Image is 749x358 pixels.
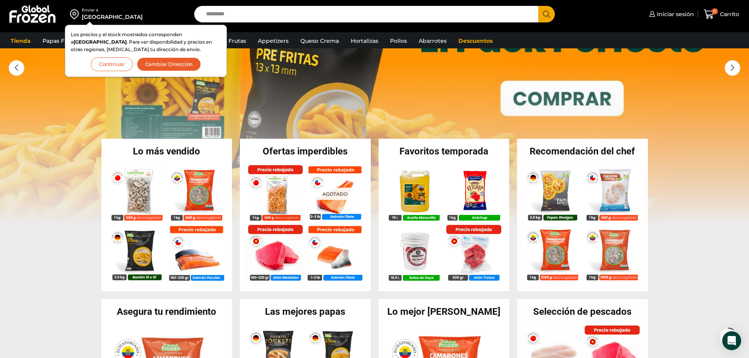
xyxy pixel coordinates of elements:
p: Los precios y el stock mostrados corresponden a . Para ver disponibilidad y precios en otras regi... [71,31,221,53]
button: Continuar [91,57,133,71]
h2: Selección de pescados [517,307,648,316]
button: Cambiar Dirección [137,57,201,71]
span: Iniciar sesión [655,10,694,18]
a: Queso Crema [296,33,343,48]
a: 0 Carrito [702,5,741,24]
a: Appetizers [254,33,293,48]
div: Open Intercom Messenger [722,331,741,350]
a: Abarrotes [415,33,451,48]
h2: Recomendación del chef [517,147,648,156]
h2: Lo más vendido [101,147,232,156]
a: Hortalizas [347,33,382,48]
h2: Asegura tu rendimiento [101,307,232,316]
div: Enviar a [82,7,143,13]
a: Descuentos [455,33,497,48]
h2: Lo mejor [PERSON_NAME] [379,307,510,316]
div: Previous slide [9,60,24,76]
strong: [GEOGRAPHIC_DATA] [74,39,127,45]
p: Agotado [317,187,353,200]
div: [GEOGRAPHIC_DATA] [82,13,143,21]
button: Search button [538,6,555,22]
a: Pollos [386,33,411,48]
div: Next slide [725,60,740,76]
img: address-field-icon.svg [70,7,82,21]
a: Iniciar sesión [647,6,694,22]
span: Carrito [718,10,739,18]
h2: Ofertas imperdibles [240,147,371,156]
a: Papas Fritas [39,33,81,48]
h2: Favoritos temporada [379,147,510,156]
span: 0 [712,8,718,15]
a: Tienda [7,33,35,48]
h2: Las mejores papas [240,307,371,316]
